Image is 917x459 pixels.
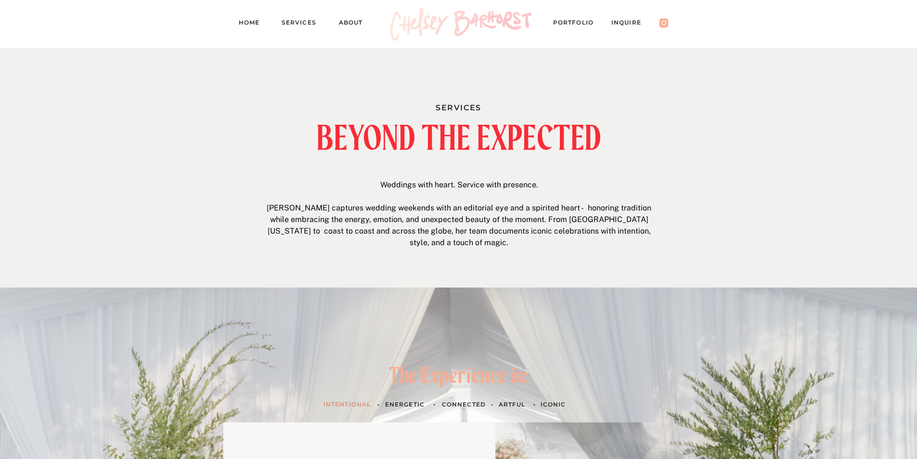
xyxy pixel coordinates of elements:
h1: Services [356,101,561,111]
a: PORTFOLIO [553,17,603,31]
a: ICONIC [541,399,568,409]
a: Services [282,17,325,31]
h3: INTENTIONAL [323,399,371,409]
a: Energetic [385,399,429,409]
h2: BEYOND THE EXPECTED [253,121,665,154]
a: artful [499,399,527,409]
h3: • [490,399,496,409]
h3: • [432,399,438,409]
a: About [339,17,372,31]
a: Connected [442,399,487,409]
p: Weddings with heart. Service with presence. [PERSON_NAME] captures wedding weekends with an edito... [262,179,657,251]
a: Home [239,17,268,31]
h3: • [376,399,382,409]
a: Inquire [611,17,651,31]
h3: • [532,399,538,409]
div: The Experience is: [375,364,543,391]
